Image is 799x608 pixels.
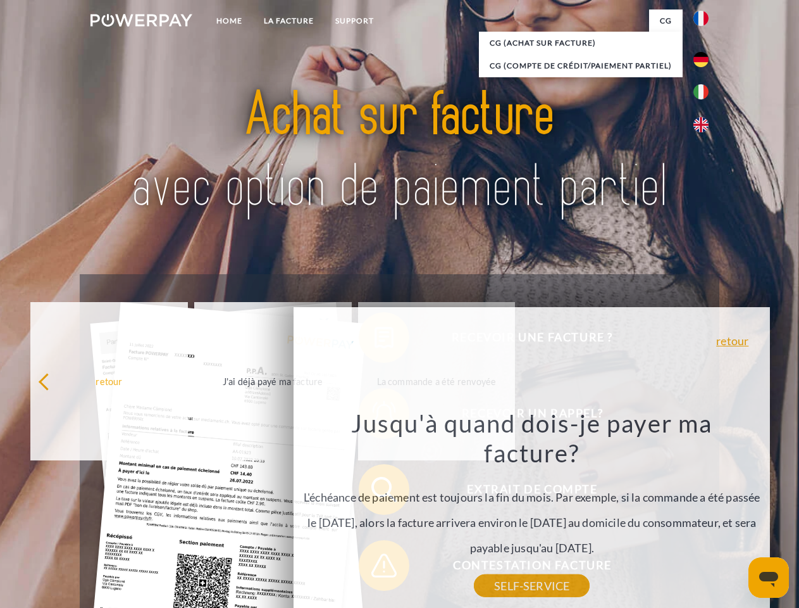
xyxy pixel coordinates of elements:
a: Home [206,9,253,32]
div: J'ai déjà payé ma facture [202,372,344,389]
iframe: Bouton de lancement de la fenêtre de messagerie [748,557,789,598]
img: fr [693,11,709,26]
a: Support [325,9,385,32]
img: de [693,52,709,67]
a: CG [649,9,683,32]
a: SELF-SERVICE [474,574,590,597]
img: en [693,117,709,132]
img: logo-powerpay-white.svg [90,14,192,27]
img: title-powerpay_fr.svg [121,61,678,243]
h3: Jusqu'à quand dois-je payer ma facture? [301,408,763,469]
div: retour [38,372,180,389]
a: CG (achat sur facture) [479,32,683,54]
a: CG (Compte de crédit/paiement partiel) [479,54,683,77]
a: retour [716,335,748,346]
div: L'échéance de paiement est toujours la fin du mois. Par exemple, si la commande a été passée le [... [301,408,763,586]
img: it [693,84,709,99]
a: LA FACTURE [253,9,325,32]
